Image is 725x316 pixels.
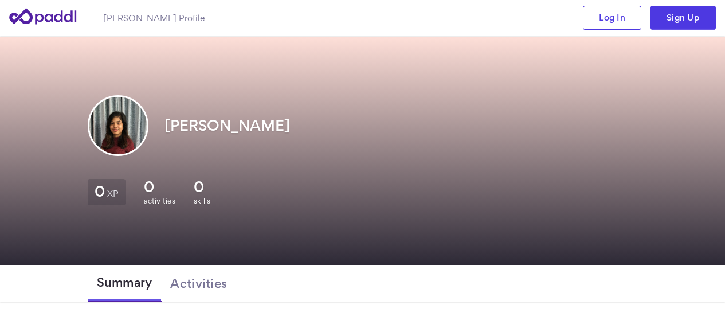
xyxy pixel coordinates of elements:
span: Activities [170,276,227,290]
span: 0 [194,179,204,196]
span: 0 [95,186,105,197]
span: activities [144,197,175,205]
span: Summary [97,275,152,289]
a: Log In [583,6,641,30]
div: tabs [88,265,638,302]
span: skills [194,197,210,205]
h1: [PERSON_NAME] [164,118,290,134]
img: Ambikai Rajakumar [89,97,147,154]
h1: [PERSON_NAME] Profile [103,12,205,24]
a: Sign Up [650,6,716,30]
span: 0 [144,179,154,196]
small: XP [107,190,119,197]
